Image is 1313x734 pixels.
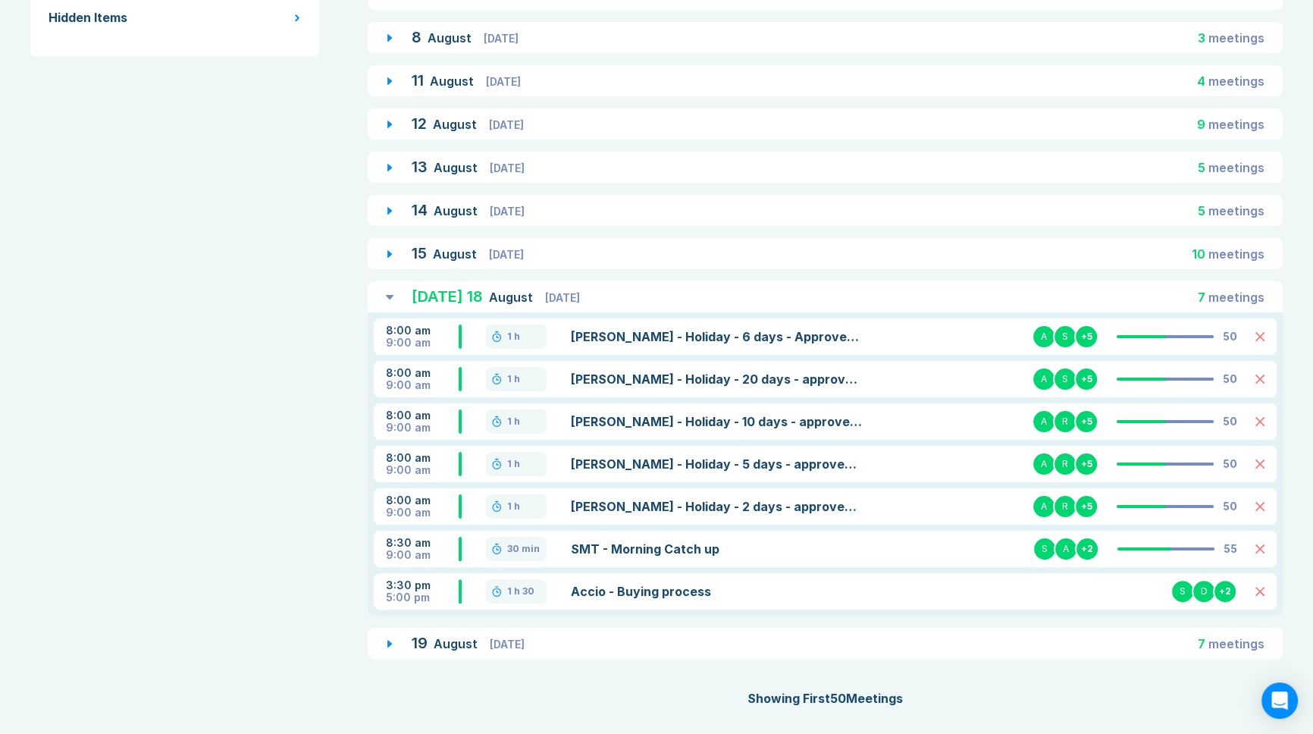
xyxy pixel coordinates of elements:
[1033,537,1057,561] div: S
[428,30,475,45] span: August
[1053,452,1077,476] div: R
[386,494,459,507] div: 8:00 am
[1074,494,1098,519] div: + 5
[1208,203,1264,218] span: meeting s
[484,32,519,45] span: [DATE]
[412,244,427,262] span: 15
[1255,460,1264,469] button: Delete
[433,117,480,132] span: August
[1223,458,1237,470] div: 50
[1223,500,1237,513] div: 50
[1255,502,1264,511] button: Delete
[368,689,1283,707] div: Showing First 50 Meetings
[1074,409,1098,434] div: + 5
[1075,537,1099,561] div: + 2
[434,203,481,218] span: August
[434,636,481,651] span: August
[1223,416,1237,428] div: 50
[489,118,524,131] span: [DATE]
[571,582,863,601] a: Accio - Buying process
[1074,452,1098,476] div: + 5
[1032,409,1056,434] div: A
[507,500,520,513] div: 1 h
[1074,367,1098,391] div: + 5
[412,28,421,46] span: 8
[1198,636,1205,651] span: 7
[412,201,428,219] span: 14
[1032,494,1056,519] div: A
[1054,537,1078,561] div: A
[1197,117,1205,132] span: 9
[507,543,540,555] div: 30 min
[1198,203,1205,218] span: 5
[386,409,459,422] div: 8:00 am
[1208,30,1264,45] span: meeting s
[571,455,863,473] a: [PERSON_NAME] - Holiday - 5 days - approved IP - Noted IP
[1170,579,1195,604] div: S
[490,162,525,174] span: [DATE]
[1197,74,1205,89] span: 4
[386,422,459,434] div: 9:00 am
[1053,325,1077,349] div: S
[571,328,863,346] a: [PERSON_NAME] - Holiday - 6 days - Approved AW - Noted IP
[1198,160,1205,175] span: 5
[386,537,459,549] div: 8:30 am
[434,160,481,175] span: August
[1261,682,1298,719] div: Open Intercom Messenger
[386,507,459,519] div: 9:00 am
[490,638,525,651] span: [DATE]
[1208,74,1264,89] span: meeting s
[571,497,863,516] a: [PERSON_NAME] - Holiday - 2 days - approved SD - Noted IP
[507,585,534,598] div: 1 h 30
[386,579,459,591] div: 3:30 pm
[430,74,477,89] span: August
[1255,587,1264,596] button: Delete
[507,416,520,428] div: 1 h
[412,287,483,306] span: [DATE] 18
[433,246,480,262] span: August
[1053,367,1077,391] div: S
[412,634,428,652] span: 19
[507,373,520,385] div: 1 h
[490,205,525,218] span: [DATE]
[486,75,521,88] span: [DATE]
[545,291,580,304] span: [DATE]
[386,325,459,337] div: 8:00 am
[386,367,459,379] div: 8:00 am
[507,458,520,470] div: 1 h
[412,158,428,176] span: 13
[507,331,520,343] div: 1 h
[386,591,459,604] div: 5:00 pm
[1198,30,1205,45] span: 3
[1208,117,1264,132] span: meeting s
[1198,290,1205,305] span: 7
[1255,544,1264,554] button: Delete
[1255,332,1264,341] button: Delete
[412,114,427,133] span: 12
[1053,494,1077,519] div: R
[571,370,863,388] a: [PERSON_NAME] - Holiday - 20 days - approved AW - Noted IP
[1224,543,1237,555] div: 55
[1255,417,1264,426] button: Delete
[1208,246,1264,262] span: meeting s
[1255,375,1264,384] button: Delete
[1032,452,1056,476] div: A
[386,379,459,391] div: 9:00 am
[1223,331,1237,343] div: 50
[1074,325,1098,349] div: + 5
[1032,325,1056,349] div: A
[1192,579,1216,604] div: D
[1053,409,1077,434] div: R
[1223,373,1237,385] div: 50
[1208,636,1264,651] span: meeting s
[49,8,127,27] div: Hidden Items
[386,549,459,561] div: 9:00 am
[386,464,459,476] div: 9:00 am
[386,452,459,464] div: 8:00 am
[1213,579,1237,604] div: + 2
[571,540,863,558] a: SMT - Morning Catch up
[571,412,863,431] a: [PERSON_NAME] - Holiday - 10 days - approved AW - Noted IP
[1208,160,1264,175] span: meeting s
[1192,246,1205,262] span: 10
[1208,290,1264,305] span: meeting s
